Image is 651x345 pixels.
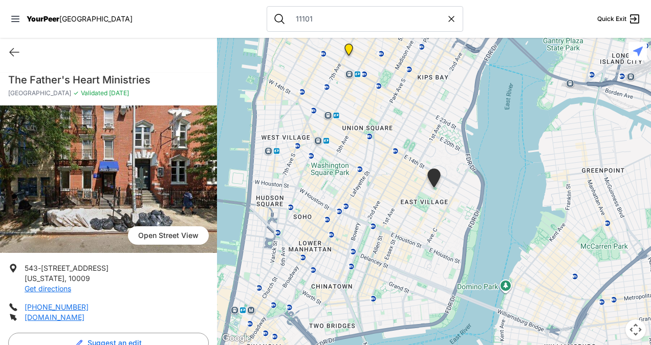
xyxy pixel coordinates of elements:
[220,332,253,345] img: Google
[625,319,646,340] button: Map camera controls
[597,13,641,25] a: Quick Exit
[73,89,79,97] span: ✓
[25,274,64,283] span: [US_STATE]
[8,89,71,97] span: [GEOGRAPHIC_DATA]
[69,274,90,283] span: 10009
[81,89,107,97] span: Validated
[220,332,253,345] a: Open this area in Google Maps (opens a new window)
[27,14,59,23] span: YourPeer
[59,14,133,23] span: [GEOGRAPHIC_DATA]
[8,73,209,87] h1: The Father's Heart Ministries
[25,303,89,311] a: [PHONE_NUMBER]
[290,14,446,24] input: Search
[25,264,108,272] span: 543-[STREET_ADDRESS]
[25,284,71,293] a: Get directions
[25,313,84,321] a: [DOMAIN_NAME]
[128,226,209,245] span: Open Street View
[64,274,67,283] span: ,
[107,89,129,97] span: [DATE]
[27,16,133,22] a: YourPeer[GEOGRAPHIC_DATA]
[597,15,626,23] span: Quick Exit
